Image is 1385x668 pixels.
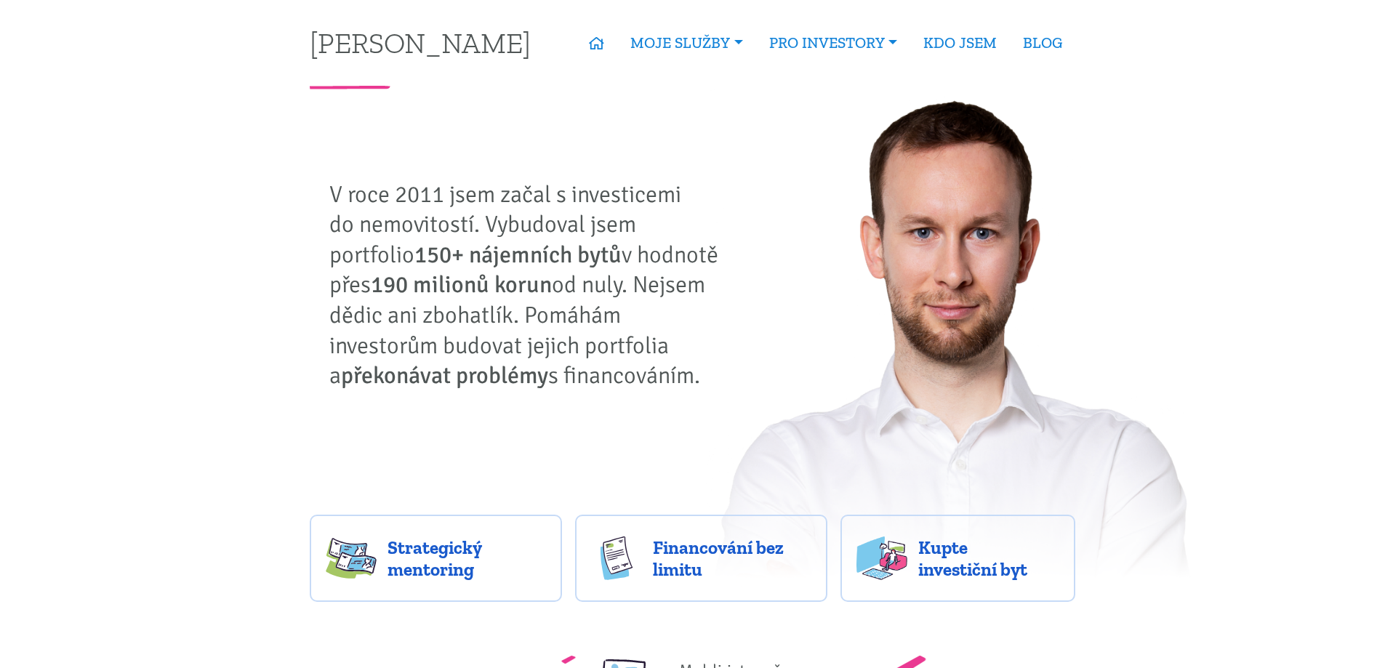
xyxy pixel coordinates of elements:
a: KDO JSEM [910,26,1010,60]
strong: 190 milionů korun [371,270,552,299]
a: BLOG [1010,26,1075,60]
span: Financování bez limitu [653,536,811,580]
strong: překonávat problémy [341,361,548,390]
p: V roce 2011 jsem začal s investicemi do nemovitostí. Vybudoval jsem portfolio v hodnotě přes od n... [329,180,729,391]
span: Kupte investiční byt [918,536,1059,580]
a: MOJE SLUŽBY [617,26,755,60]
span: Strategický mentoring [388,536,546,580]
strong: 150+ nájemních bytů [414,241,622,269]
a: PRO INVESTORY [756,26,910,60]
img: strategy [326,536,377,580]
img: finance [591,536,642,580]
img: flats [856,536,907,580]
a: Financování bez limitu [575,515,827,602]
a: [PERSON_NAME] [310,28,531,57]
a: Strategický mentoring [310,515,562,602]
a: Kupte investiční byt [840,515,1075,602]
